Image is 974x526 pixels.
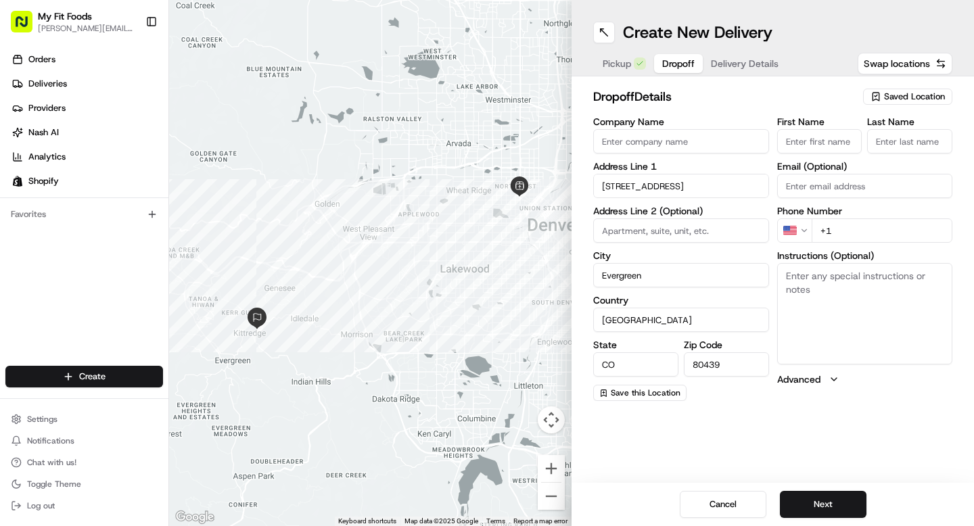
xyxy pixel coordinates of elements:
[28,102,66,114] span: Providers
[5,97,168,119] a: Providers
[5,431,163,450] button: Notifications
[5,453,163,472] button: Chat with us!
[14,54,246,76] p: Welcome 👋
[135,229,164,239] span: Pylon
[172,508,217,526] a: Open this area in Google Maps (opens a new window)
[27,479,81,489] span: Toggle Theme
[867,117,952,126] label: Last Name
[128,196,217,210] span: API Documentation
[593,174,769,198] input: Enter address
[611,387,680,398] span: Save this Location
[777,206,953,216] label: Phone Number
[593,218,769,243] input: Apartment, suite, unit, etc.
[777,251,953,260] label: Instructions (Optional)
[5,366,163,387] button: Create
[38,23,135,34] button: [PERSON_NAME][EMAIL_ADDRESS][DOMAIN_NAME]
[777,162,953,171] label: Email (Optional)
[593,129,769,153] input: Enter company name
[593,340,678,350] label: State
[14,197,24,208] div: 📗
[28,53,55,66] span: Orders
[230,133,246,149] button: Start new chat
[35,87,223,101] input: Clear
[5,73,168,95] a: Deliveries
[777,373,820,386] label: Advanced
[593,206,769,216] label: Address Line 2 (Optional)
[5,146,168,168] a: Analytics
[12,176,23,187] img: Shopify logo
[486,517,505,525] a: Terms (opens in new tab)
[109,191,223,215] a: 💻API Documentation
[5,496,163,515] button: Log out
[27,435,74,446] span: Notifications
[14,14,41,41] img: Nash
[593,117,769,126] label: Company Name
[172,508,217,526] img: Google
[884,91,945,103] span: Saved Location
[338,517,396,526] button: Keyboard shortcuts
[114,197,125,208] div: 💻
[5,122,168,143] a: Nash AI
[538,455,565,482] button: Zoom in
[812,218,953,243] input: Enter phone number
[777,373,953,386] button: Advanced
[5,204,163,225] div: Favorites
[593,87,855,106] h2: dropoff Details
[5,5,140,38] button: My Fit Foods[PERSON_NAME][EMAIL_ADDRESS][DOMAIN_NAME]
[404,517,478,525] span: Map data ©2025 Google
[28,126,59,139] span: Nash AI
[593,295,769,305] label: Country
[27,457,76,468] span: Chat with us!
[864,57,930,70] span: Swap locations
[538,483,565,510] button: Zoom out
[711,57,779,70] span: Delivery Details
[777,117,862,126] label: First Name
[5,410,163,429] button: Settings
[538,406,565,433] button: Map camera controls
[28,78,67,90] span: Deliveries
[27,196,103,210] span: Knowledge Base
[95,229,164,239] a: Powered byPylon
[623,22,772,43] h1: Create New Delivery
[863,87,952,106] button: Saved Location
[46,143,171,153] div: We're available if you need us!
[780,491,866,518] button: Next
[14,129,38,153] img: 1736555255976-a54dd68f-1ca7-489b-9aae-adbdc363a1c4
[593,352,678,377] input: Enter state
[684,352,769,377] input: Enter zip code
[867,129,952,153] input: Enter last name
[593,162,769,171] label: Address Line 1
[27,414,57,425] span: Settings
[38,9,92,23] button: My Fit Foods
[5,49,168,70] a: Orders
[79,370,106,383] span: Create
[28,175,59,187] span: Shopify
[8,191,109,215] a: 📗Knowledge Base
[680,491,766,518] button: Cancel
[5,475,163,494] button: Toggle Theme
[777,174,953,198] input: Enter email address
[593,385,687,401] button: Save this Location
[777,129,862,153] input: Enter first name
[593,263,769,287] input: Enter city
[662,57,695,70] span: Dropoff
[593,251,769,260] label: City
[684,340,769,350] label: Zip Code
[513,517,567,525] a: Report a map error
[28,151,66,163] span: Analytics
[46,129,222,143] div: Start new chat
[5,170,168,192] a: Shopify
[603,57,631,70] span: Pickup
[27,500,55,511] span: Log out
[593,308,769,332] input: Enter country
[858,53,952,74] button: Swap locations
